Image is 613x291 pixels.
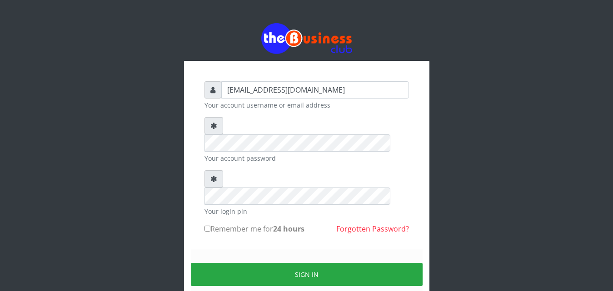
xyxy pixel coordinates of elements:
[204,207,409,216] small: Your login pin
[273,224,304,234] b: 24 hours
[204,100,409,110] small: Your account username or email address
[204,226,210,232] input: Remember me for24 hours
[191,263,423,286] button: Sign in
[204,223,304,234] label: Remember me for
[204,153,409,163] small: Your account password
[221,81,409,99] input: Username or email address
[336,224,409,234] a: Forgotten Password?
